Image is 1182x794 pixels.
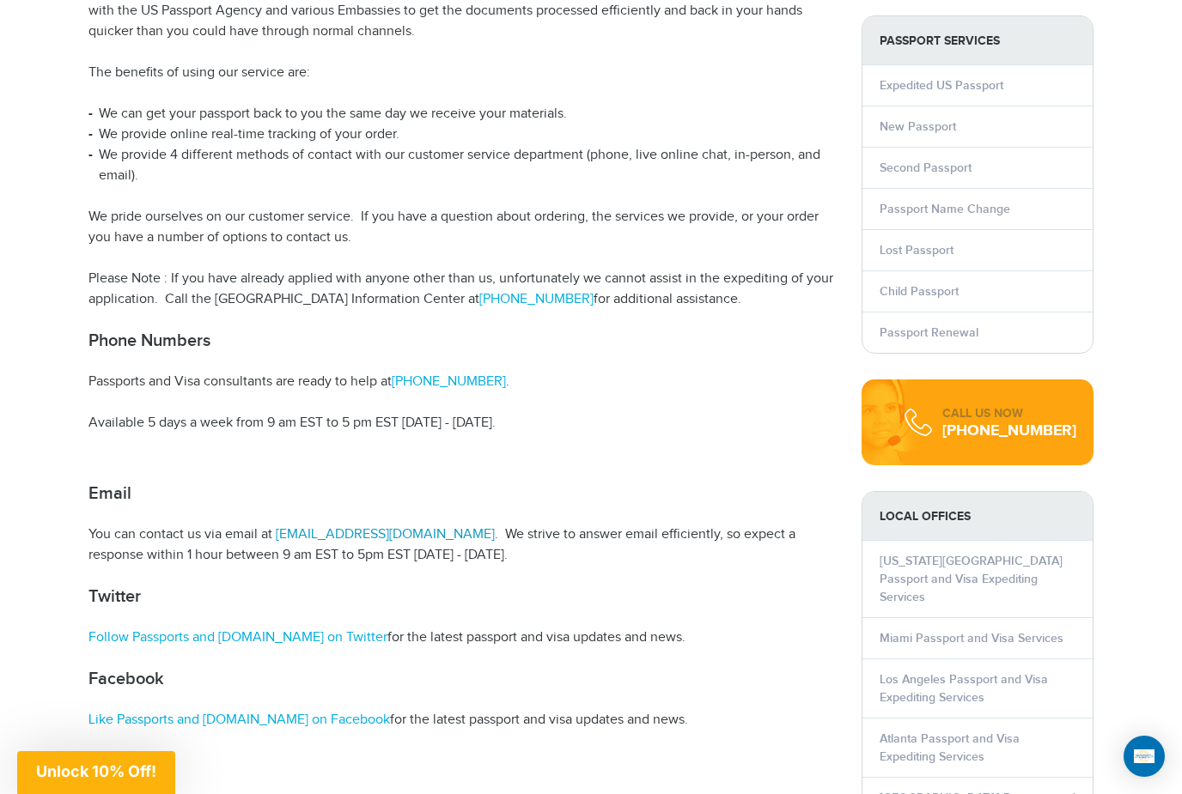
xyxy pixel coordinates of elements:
span: Unlock 10% Off! [36,762,156,780]
a: Passport Renewal [880,325,978,340]
p: Please Note : If you have already applied with anyone other than us, unfortunately we cannot assi... [88,269,836,310]
div: Unlock 10% Off! [17,751,175,794]
strong: LOCAL OFFICES [862,492,1093,541]
div: Open Intercom Messenger [1124,736,1165,777]
a: Child Passport [880,284,959,299]
p: You can contact us via email at . We strive to answer email efficiently, so expect a response wit... [88,524,836,566]
p: Passports and Visa consultants are ready to help at . [88,372,836,392]
a: Second Passport [880,161,972,175]
a: Passport Name Change [880,202,1010,216]
a: Follow Passports and [DOMAIN_NAME] on Twitter [88,629,387,646]
h2: Twitter [88,586,836,607]
a: [PHONE_NUMBER] [392,373,506,390]
a: New Passport [880,119,956,134]
h2: Phone Numbers [88,330,836,351]
a: Miami Passport and Visa Services [880,631,1063,646]
div: CALL US NOW [942,405,1076,422]
p: Available 5 days a week from 9 am EST to 5 pm EST [DATE] - [DATE]. [88,413,836,433]
a: [PHONE_NUMBER] [479,291,594,307]
p: The benefits of using our service are: [88,63,836,83]
p: for the latest passport and visa updates and news. [88,710,836,730]
a: [EMAIL_ADDRESS][DOMAIN_NAME] [272,526,495,542]
a: Like Passports and [DOMAIN_NAME] on Facebook [88,712,390,728]
a: Atlanta Passport and Visa Expediting Services [880,731,1020,764]
h2: Facebook [88,669,836,689]
h2: Linked In [88,751,836,772]
p: for the latest passport and visa updates and news. [88,627,836,648]
h2: Email [88,483,836,504]
a: Los Angeles Passport and Visa Expediting Services [880,672,1048,705]
a: Expedited US Passport [880,78,1003,93]
strong: PASSPORT SERVICES [862,16,1093,65]
li: We provide online real-time tracking of your order. [88,124,836,145]
li: We can get your passport back to you the same day we receive your materials. [88,104,836,124]
a: [US_STATE][GEOGRAPHIC_DATA] Passport and Visa Expediting Services [880,554,1063,604]
p: We pride ourselves on our customer service. If you have a question about ordering, the services w... [88,207,836,248]
a: [PHONE_NUMBER] [942,421,1076,440]
li: We provide 4 different methods of contact with our customer service department (phone, live onlin... [88,145,836,186]
a: Lost Passport [880,243,954,258]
